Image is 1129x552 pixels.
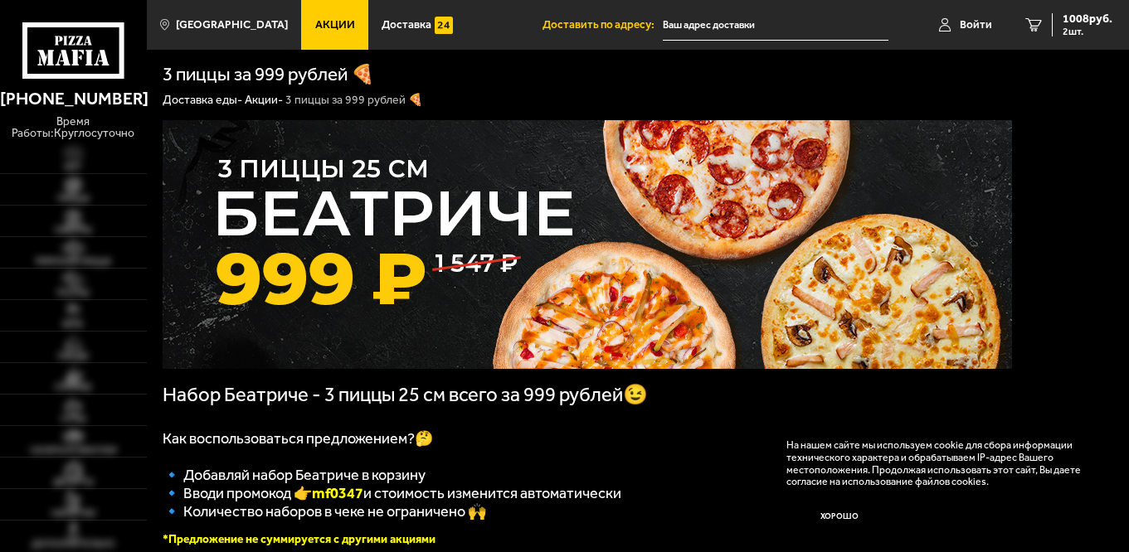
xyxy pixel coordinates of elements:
[163,383,648,406] span: Набор Беатриче - 3 пиццы 25 см всего за 999 рублей😉
[435,17,452,34] img: 15daf4d41897b9f0e9f617042186c801.svg
[163,502,486,521] span: 🔹 Количество наборов в чеке не ограничено 🙌
[1063,13,1112,25] span: 1008 руб.
[315,19,355,31] span: Акции
[786,500,893,535] button: Хорошо
[663,10,888,41] input: Ваш адрес доставки
[382,19,431,31] span: Доставка
[163,532,436,546] font: *Предложение не суммируется с другими акциями
[163,120,1012,369] img: 1024x1024
[176,19,288,31] span: [GEOGRAPHIC_DATA]
[285,93,423,108] div: 3 пиццы за 999 рублей 🍕
[960,19,992,31] span: Войти
[163,65,374,85] h1: 3 пиццы за 999 рублей 🍕
[1063,27,1112,36] span: 2 шт.
[245,93,283,107] a: Акции-
[163,93,242,107] a: Доставка еды-
[163,484,621,502] span: 🔹 Вводи промокод 👉 и стоимость изменится автоматически
[163,466,426,484] span: 🔹 Добавляй набор Беатриче в корзину
[543,19,663,31] span: Доставить по адресу:
[786,439,1092,488] p: На нашем сайте мы используем cookie для сбора информации технического характера и обрабатываем IP...
[163,429,433,448] span: Как воспользоваться предложением?🤔
[312,484,363,502] b: mf0347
